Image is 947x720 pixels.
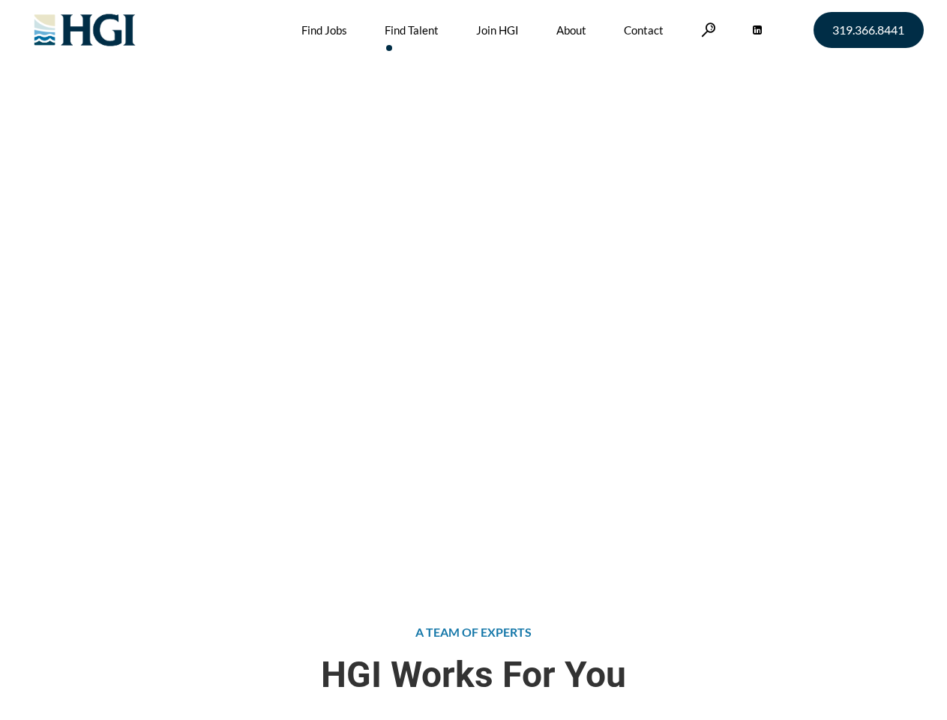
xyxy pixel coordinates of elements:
[214,205,271,219] span: Find Talent
[814,12,924,48] a: 319.366.8441
[178,205,271,219] span: »
[832,24,904,36] span: 319.366.8441
[701,22,716,37] a: Search
[178,205,209,219] a: Home
[24,654,924,695] span: HGI Works For You
[178,120,443,196] span: Attract the Right Talent
[415,625,532,639] span: A TEAM OF EXPERTS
